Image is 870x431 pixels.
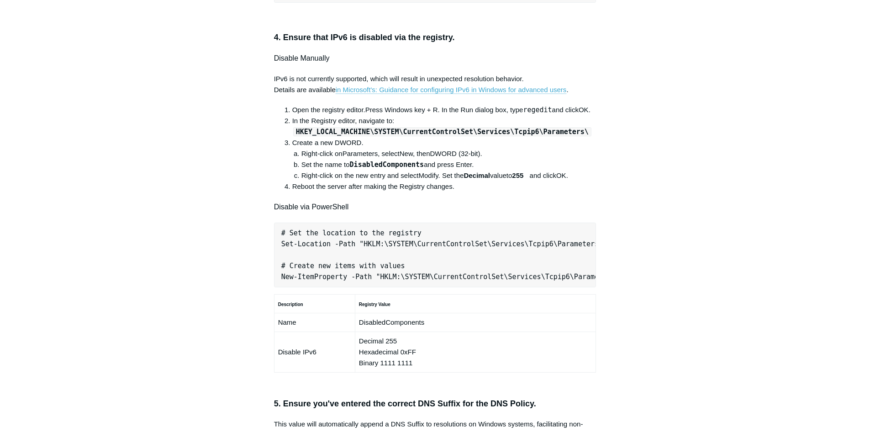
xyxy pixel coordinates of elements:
span: Open the registry editor. [292,106,365,114]
kbd: DisabledComponents [350,161,424,169]
span: OK [579,106,589,114]
td: Decimal 255 Hexadecimal 0xFF Binary 1111 1111 [355,332,596,373]
span: value [490,171,506,179]
td: DisabledComponents [355,313,596,332]
h4: Disable Manually [274,52,596,64]
span: OK [556,171,566,179]
span: In the Registry editor, navigate to: [292,117,592,135]
span: Right-click on the new entry and select . Set the to and click . [301,171,568,179]
span: New [400,150,413,157]
code: HKEY_LOCAL_MACHINE\SYSTEM\CurrentControlSet\Services\Tcpip6\Parameters\ [293,127,591,136]
h3: 4. Ensure that IPv6 is disabled via the registry. [274,31,596,44]
span: Create a new DWORD. [292,139,364,146]
td: Name [274,313,355,332]
span: Set the name to and press Enter. [301,161,474,168]
p: IPv6 is not currently supported, which will result in unexpected resolution behavior. Details are... [274,73,596,95]
kbd: regedit [523,106,552,114]
strong: 255 [512,171,523,179]
span: Right-click on , select , then . [301,150,482,157]
span: Parameters [343,150,378,157]
span: DWORD (32-bit) [430,150,480,157]
li: Press Windows key + R. In the Run dialog box, type and click . [292,104,596,115]
a: in Microsoft's: Guidance for configuring IPv6 in Windows for advanced users [336,86,567,94]
pre: # Set the location to the registry Set-Location -Path "HKLM:\SYSTEM\CurrentControlSet\Services\Tc... [274,223,596,287]
h3: 5. Ensure you've entered the correct DNS Suffix for the DNS Policy. [274,397,596,410]
strong: Decimal [464,171,490,179]
h4: Disable via PowerShell [274,201,596,213]
strong: Description [278,302,303,307]
strong: Registry Value [359,302,390,307]
span: Reboot the server after making the Registry changes. [292,182,454,190]
td: Disable IPv6 [274,332,355,373]
span: Modify [418,171,438,179]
